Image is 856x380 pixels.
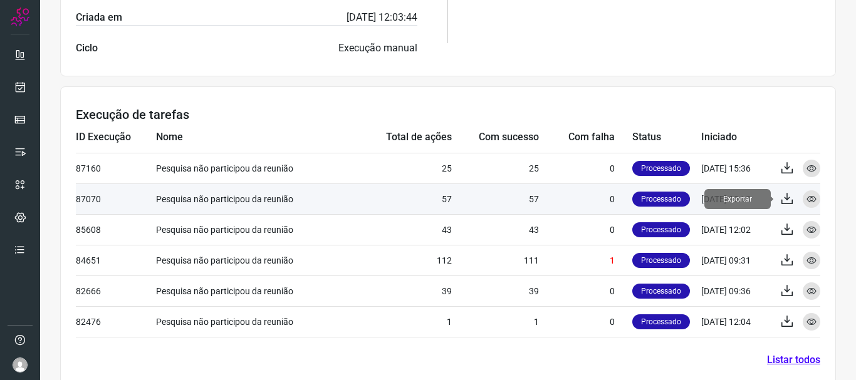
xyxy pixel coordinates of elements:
[356,306,452,337] td: 1
[452,122,540,153] td: Com sucesso
[76,153,156,183] td: 87160
[632,192,690,207] p: Processado
[356,275,452,306] td: 39
[539,183,632,214] td: 0
[539,245,632,275] td: 1
[701,275,770,306] td: [DATE] 09:36
[76,214,156,245] td: 85608
[632,222,690,237] p: Processado
[452,183,540,214] td: 57
[539,122,632,153] td: Com falha
[452,214,540,245] td: 43
[76,306,156,337] td: 82476
[76,275,156,306] td: 82666
[356,245,452,275] td: 112
[704,189,771,209] span: Exportar
[156,214,356,245] td: Pesquisa não participou da reunião
[76,183,156,214] td: 87070
[452,245,540,275] td: 111
[539,153,632,183] td: 0
[701,214,770,245] td: [DATE] 12:02
[76,41,98,56] label: Ciclo
[632,284,690,299] p: Processado
[76,107,820,122] h3: Execução de tarefas
[156,306,356,337] td: Pesquisa não participou da reunião
[632,161,690,176] p: Processado
[76,245,156,275] td: 84651
[356,183,452,214] td: 57
[76,10,122,25] label: Criada em
[701,245,770,275] td: [DATE] 09:31
[76,122,156,153] td: ID Execução
[11,8,29,26] img: Logo
[13,357,28,372] img: avatar-user-boy.jpg
[452,153,540,183] td: 25
[539,306,632,337] td: 0
[701,122,770,153] td: Iniciado
[632,122,701,153] td: Status
[156,183,356,214] td: Pesquisa não participou da reunião
[539,275,632,306] td: 0
[356,214,452,245] td: 43
[701,306,770,337] td: [DATE] 12:04
[156,122,356,153] td: Nome
[701,183,770,214] td: [DATE] 10:13
[356,122,452,153] td: Total de ações
[156,245,356,275] td: Pesquisa não participou da reunião
[539,214,632,245] td: 0
[156,153,356,183] td: Pesquisa não participou da reunião
[356,153,452,183] td: 25
[452,275,540,306] td: 39
[632,314,690,329] p: Processado
[632,253,690,268] p: Processado
[156,275,356,306] td: Pesquisa não participou da reunião
[338,41,417,56] p: Execução manual
[347,10,417,25] p: [DATE] 12:03:44
[452,306,540,337] td: 1
[701,153,770,183] td: [DATE] 15:36
[767,352,820,367] a: Listar todos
